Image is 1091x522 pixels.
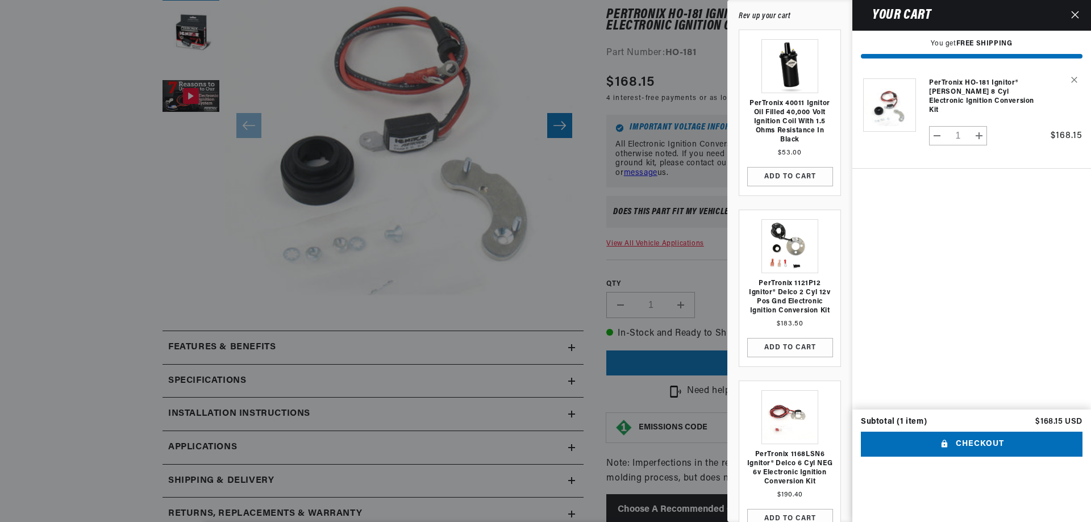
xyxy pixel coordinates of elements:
[861,39,1082,49] p: You get
[1062,70,1082,90] button: Remove PerTronix HO-181 Ignitor® Holley 8 cyl Electronic Ignition Conversion Kit
[929,78,1042,115] a: PerTronix HO-181 Ignitor® [PERSON_NAME] 8 cyl Electronic Ignition Conversion Kit
[945,126,972,145] input: Quantity for PerTronix HO-181 Ignitor® Holley 8 cyl Electronic Ignition Conversion Kit
[1035,418,1082,426] p: $168.15 USD
[861,432,1082,457] button: Checkout
[861,418,927,426] div: Subtotal (1 item)
[861,10,931,21] h2: Your cart
[1051,131,1082,140] span: $168.15
[956,40,1013,47] strong: FREE SHIPPING
[861,471,1082,496] iframe: PayPal-paypal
